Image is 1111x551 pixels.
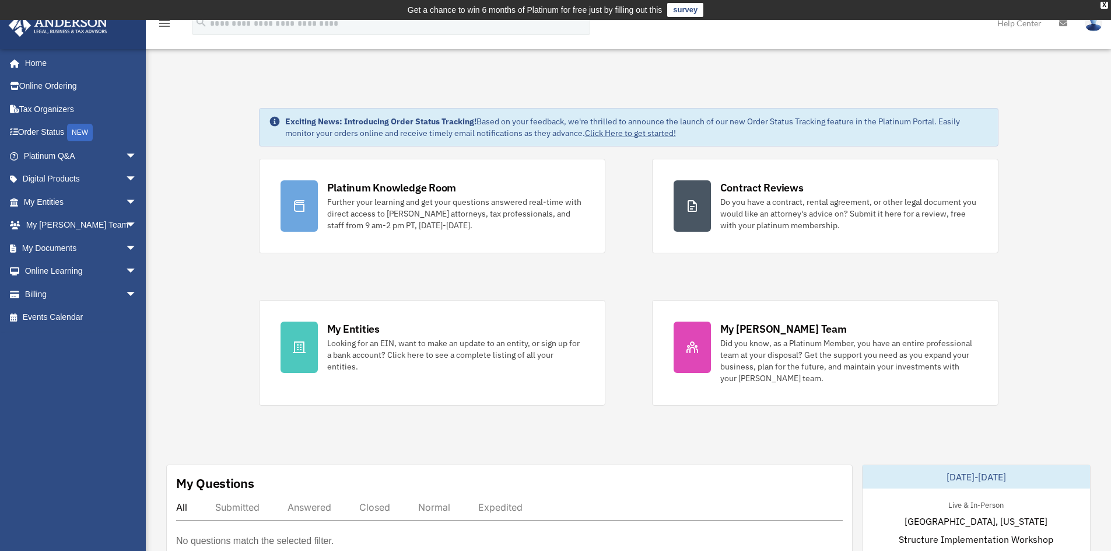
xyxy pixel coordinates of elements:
a: Contract Reviews Do you have a contract, rental agreement, or other legal document you would like... [652,159,998,253]
div: close [1101,2,1108,9]
a: My [PERSON_NAME] Team Did you know, as a Platinum Member, you have an entire professional team at... [652,300,998,406]
a: My Entitiesarrow_drop_down [8,190,155,214]
a: Platinum Q&Aarrow_drop_down [8,144,155,168]
div: Expedited [478,501,523,513]
div: Get a chance to win 6 months of Platinum for free just by filling out this [408,3,663,17]
a: Home [8,51,149,75]
div: My Entities [327,322,380,336]
span: [GEOGRAPHIC_DATA], [US_STATE] [905,514,1047,528]
a: Online Learningarrow_drop_down [8,260,155,283]
div: My Questions [176,475,254,492]
div: Based on your feedback, we're thrilled to announce the launch of our new Order Status Tracking fe... [285,116,989,139]
span: arrow_drop_down [125,260,149,284]
div: Normal [418,501,450,513]
div: My [PERSON_NAME] Team [720,322,847,336]
span: arrow_drop_down [125,144,149,168]
div: Closed [359,501,390,513]
a: Click Here to get started! [585,128,676,138]
p: No questions match the selected filter. [176,533,334,549]
img: Anderson Advisors Platinum Portal [5,14,111,37]
span: arrow_drop_down [125,236,149,260]
a: Events Calendar [8,306,155,329]
strong: Exciting News: Introducing Order Status Tracking! [285,116,476,127]
div: Submitted [215,501,260,513]
div: Do you have a contract, rental agreement, or other legal document you would like an attorney's ad... [720,196,977,231]
div: Looking for an EIN, want to make an update to an entity, or sign up for a bank account? Click her... [327,337,584,372]
div: All [176,501,187,513]
a: Tax Organizers [8,97,155,121]
div: NEW [67,124,93,141]
div: [DATE]-[DATE] [863,465,1090,489]
div: Did you know, as a Platinum Member, you have an entire professional team at your disposal? Get th... [720,337,977,384]
a: Order StatusNEW [8,121,155,145]
i: menu [157,16,171,30]
a: My Entities Looking for an EIN, want to make an update to an entity, or sign up for a bank accoun... [259,300,605,406]
a: My Documentsarrow_drop_down [8,236,155,260]
a: survey [667,3,703,17]
div: Further your learning and get your questions answered real-time with direct access to [PERSON_NAM... [327,196,584,231]
a: My [PERSON_NAME] Teamarrow_drop_down [8,214,155,237]
div: Platinum Knowledge Room [327,180,457,195]
img: User Pic [1085,15,1102,32]
a: Platinum Knowledge Room Further your learning and get your questions answered real-time with dire... [259,159,605,253]
a: menu [157,20,171,30]
div: Live & In-Person [939,498,1013,510]
span: arrow_drop_down [125,168,149,191]
div: Answered [288,501,331,513]
span: Structure Implementation Workshop [899,532,1053,546]
i: search [195,16,208,29]
a: Online Ordering [8,75,155,98]
a: Billingarrow_drop_down [8,283,155,306]
div: Contract Reviews [720,180,804,195]
span: arrow_drop_down [125,190,149,214]
span: arrow_drop_down [125,214,149,238]
a: Digital Productsarrow_drop_down [8,168,155,191]
span: arrow_drop_down [125,283,149,306]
